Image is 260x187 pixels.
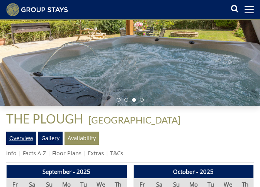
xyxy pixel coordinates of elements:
[6,111,83,126] span: THE PLOUGH
[88,114,180,125] a: [GEOGRAPHIC_DATA]
[6,111,85,126] a: THE PLOUGH
[65,132,99,145] a: Availability
[88,149,104,157] a: Extras
[85,114,180,125] span: -
[23,149,46,157] a: Facts A-Z
[52,149,82,157] a: Floor Plans
[6,149,17,157] a: Info
[7,165,127,178] th: September - 2025
[110,149,123,157] a: T&Cs
[6,132,36,145] a: Overview
[133,165,254,178] th: October - 2025
[38,132,63,145] a: Gallery
[6,3,68,16] img: Group Stays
